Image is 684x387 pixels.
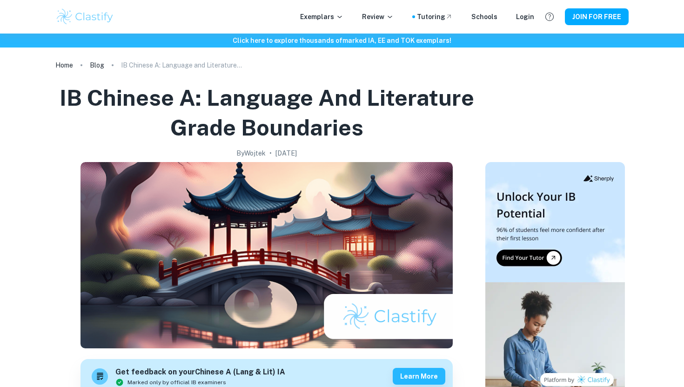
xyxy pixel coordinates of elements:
[565,8,629,25] button: JOIN FOR FREE
[300,12,343,22] p: Exemplars
[90,59,104,72] a: Blog
[55,7,114,26] img: Clastify logo
[269,148,272,158] p: •
[417,12,453,22] a: Tutoring
[362,12,394,22] p: Review
[275,148,297,158] h2: [DATE]
[542,9,557,25] button: Help and Feedback
[115,367,285,378] h6: Get feedback on your Chinese A (Lang & Lit) IA
[516,12,534,22] a: Login
[393,368,445,385] button: Learn more
[127,378,226,387] span: Marked only by official IB examiners
[2,35,682,46] h6: Click here to explore thousands of marked IA, EE and TOK exemplars !
[236,148,266,158] h2: By Wojtek
[471,12,497,22] a: Schools
[59,83,474,143] h1: IB Chinese A: Language and Literature Grade Boundaries
[80,162,453,348] img: IB Chinese A: Language and Literature Grade Boundaries cover image
[121,60,242,70] p: IB Chinese A: Language and Literature Grade Boundaries
[55,59,73,72] a: Home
